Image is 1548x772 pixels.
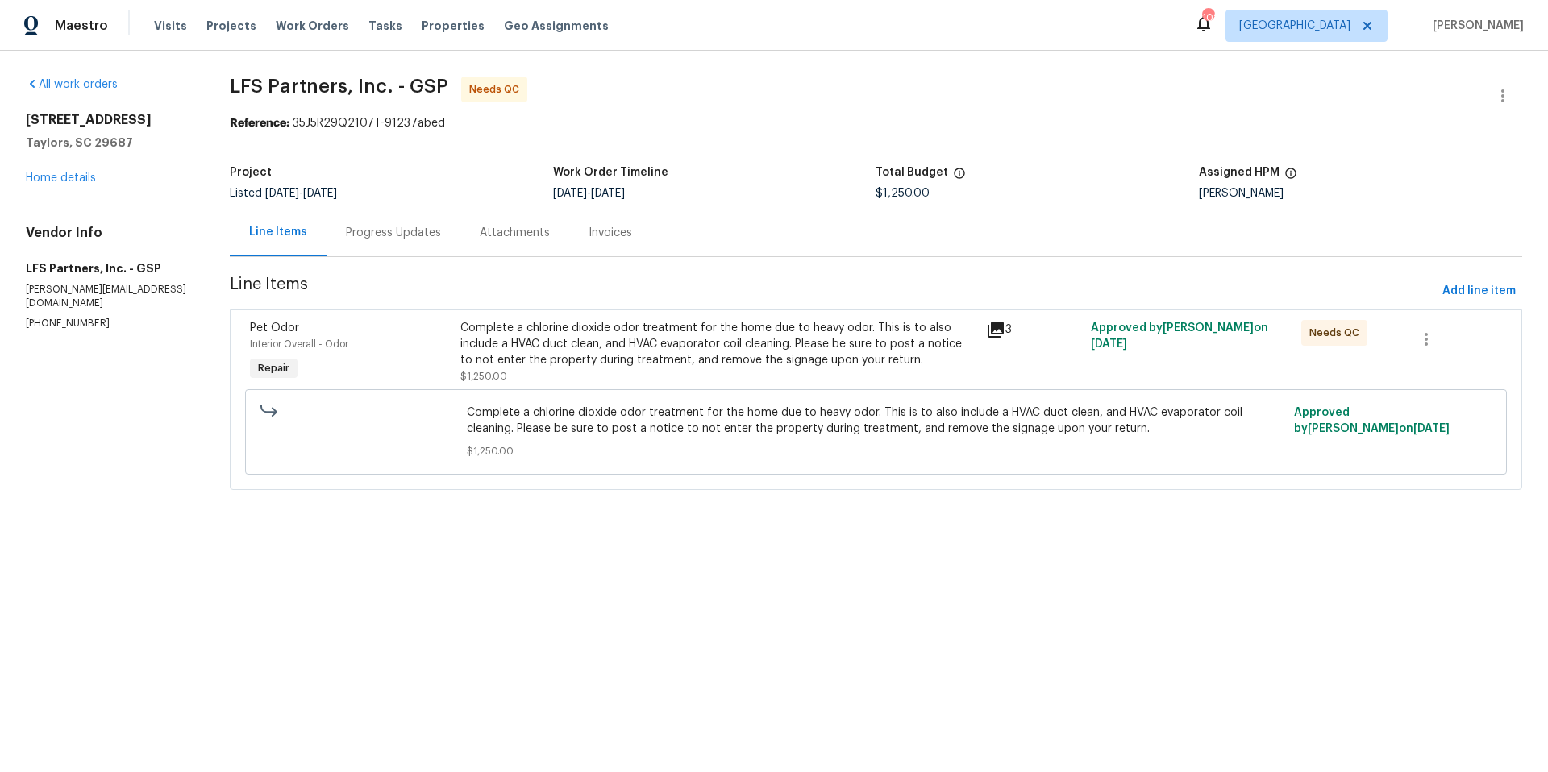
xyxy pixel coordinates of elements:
[553,188,625,199] span: -
[55,18,108,34] span: Maestro
[230,167,272,178] h5: Project
[1284,167,1297,188] span: The hpm assigned to this work order.
[250,322,299,334] span: Pet Odor
[26,172,96,184] a: Home details
[1413,423,1450,434] span: [DATE]
[422,18,485,34] span: Properties
[230,115,1522,131] div: 35J5R29Q2107T-91237abed
[230,188,337,199] span: Listed
[589,225,632,241] div: Invoices
[591,188,625,199] span: [DATE]
[1426,18,1524,34] span: [PERSON_NAME]
[553,188,587,199] span: [DATE]
[265,188,337,199] span: -
[876,167,948,178] h5: Total Budget
[252,360,296,376] span: Repair
[1442,281,1516,301] span: Add line item
[346,225,441,241] div: Progress Updates
[553,167,668,178] h5: Work Order Timeline
[206,18,256,34] span: Projects
[467,405,1284,437] span: Complete a chlorine dioxide odor treatment for the home due to heavy odor. This is to also includ...
[480,225,550,241] div: Attachments
[1436,276,1522,306] button: Add line item
[876,188,930,199] span: $1,250.00
[265,188,299,199] span: [DATE]
[1309,325,1366,341] span: Needs QC
[504,18,609,34] span: Geo Assignments
[1202,10,1213,26] div: 108
[230,77,448,96] span: LFS Partners, Inc. - GSP
[986,320,1081,339] div: 3
[1199,188,1522,199] div: [PERSON_NAME]
[1091,338,1127,350] span: [DATE]
[26,225,191,241] h4: Vendor Info
[469,81,526,98] span: Needs QC
[230,276,1436,306] span: Line Items
[249,224,307,240] div: Line Items
[460,371,507,381] span: $1,250.00
[26,260,191,276] h5: LFS Partners, Inc. - GSP
[953,167,966,188] span: The total cost of line items that have been proposed by Opendoor. This sum includes line items th...
[1239,18,1350,34] span: [GEOGRAPHIC_DATA]
[1294,407,1450,434] span: Approved by [PERSON_NAME] on
[26,112,191,128] h2: [STREET_ADDRESS]
[276,18,349,34] span: Work Orders
[368,20,402,31] span: Tasks
[26,135,191,151] h5: Taylors, SC 29687
[460,320,976,368] div: Complete a chlorine dioxide odor treatment for the home due to heavy odor. This is to also includ...
[26,79,118,90] a: All work orders
[26,317,191,330] p: [PHONE_NUMBER]
[1091,322,1268,350] span: Approved by [PERSON_NAME] on
[154,18,187,34] span: Visits
[1199,167,1280,178] h5: Assigned HPM
[26,283,191,310] p: [PERSON_NAME][EMAIL_ADDRESS][DOMAIN_NAME]
[303,188,337,199] span: [DATE]
[250,339,348,349] span: Interior Overall - Odor
[467,443,1284,459] span: $1,250.00
[230,118,289,129] b: Reference:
